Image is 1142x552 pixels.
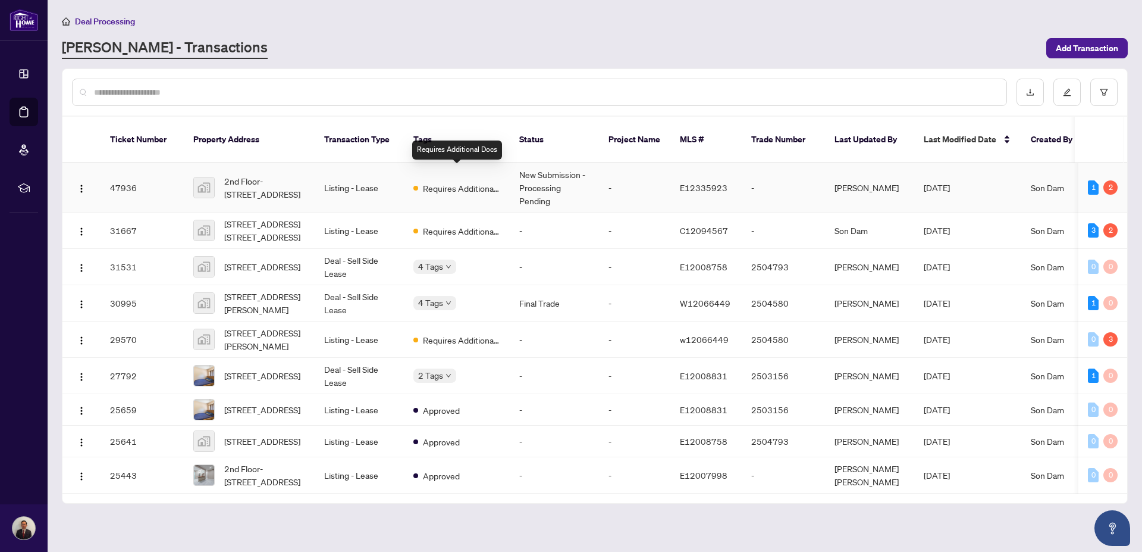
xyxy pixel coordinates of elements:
img: Logo [77,184,86,194]
img: thumbnail-img [194,366,214,386]
td: Listing - Lease [315,457,404,494]
span: home [62,17,70,26]
img: thumbnail-img [194,329,214,350]
div: 0 [1088,260,1099,274]
button: Logo [72,178,91,197]
img: Logo [77,336,86,345]
span: Last Modified Date [924,133,996,146]
th: Last Updated By [825,117,914,163]
span: C12094567 [680,225,728,236]
td: - [599,426,670,457]
div: 0 [1088,434,1099,448]
img: Logo [77,263,86,273]
td: - [510,358,599,394]
td: Listing - Lease [315,426,404,457]
td: [PERSON_NAME] [825,322,914,358]
td: 25641 [101,426,184,457]
span: [DATE] [924,404,950,415]
th: Property Address [184,117,315,163]
span: 4 Tags [418,296,443,310]
td: [PERSON_NAME] [825,358,914,394]
div: 0 [1103,260,1118,274]
img: thumbnail-img [194,293,214,313]
td: - [510,426,599,457]
span: Son Dam [1031,370,1064,381]
td: 31531 [101,249,184,285]
td: Son Dam [825,213,914,249]
td: 29570 [101,322,184,358]
button: Logo [72,330,91,349]
td: - [510,457,599,494]
span: 4 Tags [418,260,443,273]
span: Requires Additional Docs [423,182,500,195]
th: Ticket Number [101,117,184,163]
td: [PERSON_NAME] [825,249,914,285]
td: - [742,213,825,249]
img: thumbnail-img [194,257,214,277]
img: Logo [77,406,86,416]
img: Profile Icon [12,517,35,539]
span: E12008758 [680,436,727,447]
div: 0 [1103,468,1118,482]
div: 1 [1088,296,1099,310]
td: 2504793 [742,426,825,457]
th: Last Modified Date [914,117,1021,163]
span: Requires Additional Docs [423,333,500,347]
span: download [1026,88,1034,96]
span: W12066449 [680,298,730,308]
span: Son Dam [1031,470,1064,481]
span: Son Dam [1031,298,1064,308]
div: 0 [1103,434,1118,448]
td: - [510,394,599,426]
td: 31667 [101,213,184,249]
span: [DATE] [924,298,950,308]
td: - [599,163,670,213]
td: - [599,358,670,394]
div: 1 [1088,369,1099,383]
div: 0 [1088,403,1099,417]
td: 2503156 [742,394,825,426]
th: Project Name [599,117,670,163]
span: 2nd Floor-[STREET_ADDRESS] [224,174,305,201]
img: thumbnail-img [194,400,214,420]
td: 30995 [101,285,184,322]
span: E12008831 [680,404,727,415]
span: [STREET_ADDRESS][PERSON_NAME] [224,290,305,316]
span: Approved [423,435,460,448]
span: 2 Tags [418,369,443,382]
div: 3 [1088,223,1099,238]
td: Deal - Sell Side Lease [315,285,404,322]
td: 2503156 [742,358,825,394]
td: Deal - Sell Side Lease [315,358,404,394]
img: Logo [77,227,86,236]
span: Add Transaction [1056,39,1118,58]
td: [PERSON_NAME] [825,285,914,322]
button: Logo [72,400,91,419]
button: filter [1090,79,1118,106]
td: [PERSON_NAME] [PERSON_NAME] [825,457,914,494]
th: Trade Number [742,117,825,163]
td: - [599,249,670,285]
span: [DATE] [924,182,950,193]
span: [STREET_ADDRESS][PERSON_NAME] [224,326,305,353]
td: - [510,322,599,358]
span: down [445,373,451,379]
div: Requires Additional Docs [412,141,502,160]
span: Son Dam [1031,334,1064,345]
td: - [599,213,670,249]
img: Logo [77,300,86,309]
span: Son Dam [1031,225,1064,236]
th: Created By [1021,117,1093,163]
span: E12335923 [680,182,727,193]
td: - [742,457,825,494]
img: thumbnail-img [194,465,214,485]
span: [DATE] [924,436,950,447]
span: Son Dam [1031,261,1064,272]
span: [DATE] [924,470,950,481]
img: Logo [77,372,86,382]
td: - [742,163,825,213]
td: [PERSON_NAME] [825,394,914,426]
th: Transaction Type [315,117,404,163]
div: 3 [1103,332,1118,347]
span: Son Dam [1031,436,1064,447]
